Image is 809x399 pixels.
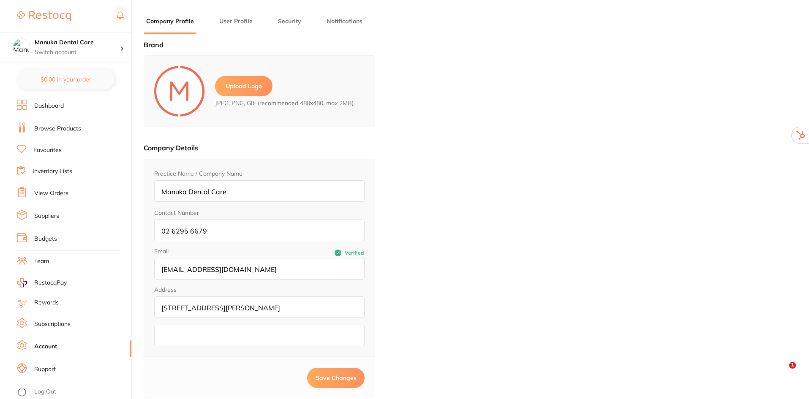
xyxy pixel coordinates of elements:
[34,365,56,374] a: Support
[215,100,354,106] span: JPEG, PNG, GIF (recommended 480x480, max 2MB)
[34,235,57,243] a: Budgets
[154,66,205,117] img: logo
[215,76,272,96] label: Upload Logo
[154,170,242,177] label: Practice Name / Company Name
[316,374,357,382] span: Save Changes
[34,279,67,287] span: RestocqPay
[33,167,72,176] a: Inventory Lists
[154,286,177,293] legend: Address
[34,388,56,396] a: Log Out
[144,41,163,49] label: Brand
[34,125,81,133] a: Browse Products
[34,189,68,198] a: View Orders
[789,362,796,369] span: 1
[17,69,114,90] button: $0.00 in your order
[34,320,71,328] a: Subscriptions
[17,11,71,21] img: Restocq Logo
[34,342,57,351] a: Account
[34,257,49,266] a: Team
[35,48,120,57] p: Switch account
[33,146,62,155] a: Favourites
[772,362,792,382] iframe: Intercom live chat
[13,39,30,56] img: Manuka Dental Care
[345,250,364,256] span: Verified
[34,102,64,110] a: Dashboard
[154,209,199,216] label: Contact Number
[217,17,255,25] button: User Profile
[34,299,59,307] a: Rewards
[144,17,196,25] button: Company Profile
[17,6,71,26] a: Restocq Logo
[17,278,67,288] a: RestocqPay
[144,144,198,152] label: Company Details
[17,385,129,399] button: Log Out
[324,17,365,25] button: Notifications
[34,212,59,220] a: Suppliers
[154,248,259,255] label: Email
[35,38,120,47] h4: Manuka Dental Care
[275,17,304,25] button: Security
[307,368,365,388] button: Save Changes
[17,278,27,288] img: RestocqPay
